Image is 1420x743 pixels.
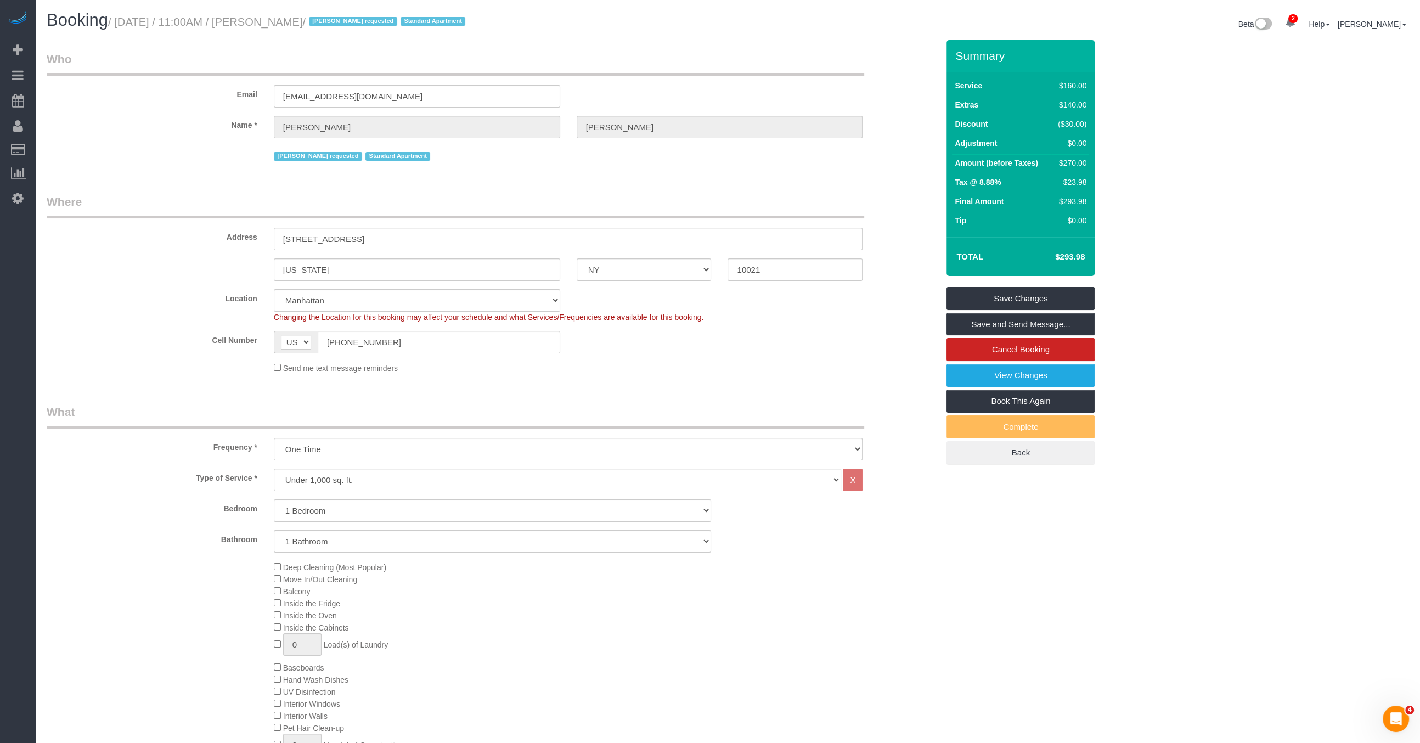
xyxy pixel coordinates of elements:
small: / [DATE] / 11:00AM / [PERSON_NAME] [108,16,469,28]
img: New interface [1254,18,1272,32]
label: Adjustment [955,138,997,149]
input: Last Name [577,116,863,138]
legend: Where [47,194,864,218]
span: Changing the Location for this booking may affect your schedule and what Services/Frequencies are... [274,313,703,322]
strong: Total [956,252,983,261]
a: Book This Again [946,390,1095,413]
a: Cancel Booking [946,338,1095,361]
input: Cell Number [318,331,560,353]
span: Interior Walls [283,712,328,721]
div: $0.00 [1054,215,1087,226]
legend: What [47,404,864,429]
div: $23.98 [1054,177,1087,188]
label: Final Amount [955,196,1004,207]
label: Type of Service * [38,469,266,483]
a: View Changes [946,364,1095,387]
h3: Summary [955,49,1089,62]
a: Save and Send Message... [946,313,1095,336]
label: Discount [955,119,988,130]
div: $293.98 [1054,196,1087,207]
span: UV Disinfection [283,688,336,696]
span: Interior Windows [283,700,340,708]
span: Hand Wash Dishes [283,676,348,684]
span: Standard Apartment [401,17,466,26]
img: Automaid Logo [7,11,29,26]
label: Name * [38,116,266,131]
div: $0.00 [1054,138,1087,149]
a: Beta [1238,20,1272,29]
span: Inside the Oven [283,611,337,620]
label: Bathroom [38,530,266,545]
span: Move In/Out Cleaning [283,575,357,584]
iframe: Intercom live chat [1383,706,1409,732]
legend: Who [47,51,864,76]
input: Email [274,85,560,108]
a: 2 [1280,11,1301,35]
label: Tip [955,215,966,226]
span: Load(s) of Laundry [324,640,388,649]
span: 4 [1405,706,1414,714]
span: Standard Apartment [365,152,431,161]
label: Bedroom [38,499,266,514]
span: [PERSON_NAME] requested [309,17,397,26]
span: Inside the Cabinets [283,623,349,632]
span: Balcony [283,587,311,596]
span: 2 [1288,14,1298,23]
input: First Name [274,116,560,138]
h4: $293.98 [1022,252,1085,262]
label: Cell Number [38,331,266,346]
label: Extras [955,99,978,110]
div: ($30.00) [1054,119,1087,130]
a: Save Changes [946,287,1095,310]
a: Back [946,441,1095,464]
label: Location [38,289,266,304]
label: Frequency * [38,438,266,453]
a: [PERSON_NAME] [1338,20,1406,29]
div: $140.00 [1054,99,1087,110]
label: Service [955,80,982,91]
a: Help [1309,20,1330,29]
span: Booking [47,10,108,30]
span: Pet Hair Clean-up [283,724,344,733]
label: Tax @ 8.88% [955,177,1001,188]
span: / [302,16,469,28]
span: [PERSON_NAME] requested [274,152,362,161]
input: City [274,258,560,281]
span: Baseboards [283,663,324,672]
label: Amount (before Taxes) [955,157,1038,168]
span: Inside the Fridge [283,599,340,608]
input: Zip Code [728,258,863,281]
div: $160.00 [1054,80,1087,91]
div: $270.00 [1054,157,1087,168]
span: Deep Cleaning (Most Popular) [283,563,386,572]
label: Address [38,228,266,243]
label: Email [38,85,266,100]
span: Send me text message reminders [283,364,398,373]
